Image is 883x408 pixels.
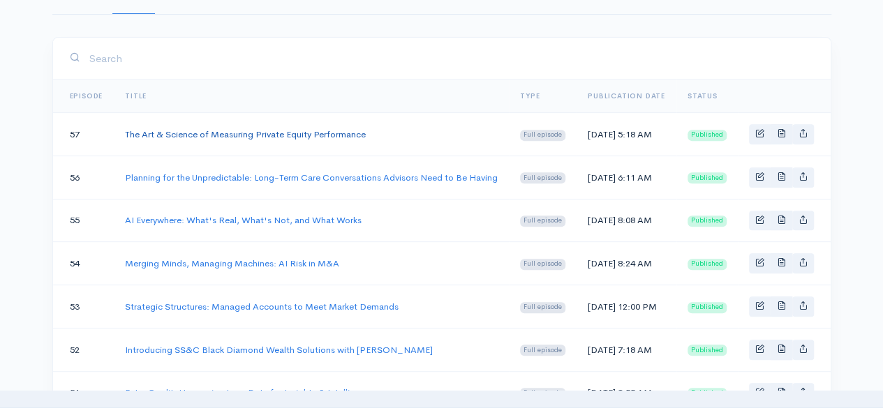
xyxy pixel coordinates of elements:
div: Basic example [749,253,814,273]
td: [DATE] 8:24 AM [577,242,676,285]
div: Basic example [749,167,814,188]
span: Full episode [520,302,565,313]
td: 55 [53,199,114,242]
a: Merging Minds, Managing Machines: AI Risk in M&A [125,257,339,269]
span: Full episode [520,259,565,270]
span: Full episode [520,216,565,227]
td: [DATE] 7:18 AM [577,328,676,371]
a: Planning for the Unpredictable: Long-Term Care Conversations Advisors Need to Be Having [125,172,498,183]
td: 52 [53,328,114,371]
span: Published [688,345,727,356]
td: [DATE] 8:08 AM [577,199,676,242]
span: Published [688,172,727,183]
td: [DATE] 6:11 AM [577,156,676,199]
span: Full episode [520,388,565,399]
a: AI Everywhere: What's Real, What's Not, and What Works [125,214,362,226]
span: Full episode [520,345,565,356]
a: Episode [70,91,103,100]
div: Basic example [749,340,814,360]
td: [DATE] 5:18 AM [577,113,676,156]
span: Status [688,91,718,100]
span: Published [688,259,727,270]
span: Published [688,130,727,141]
td: 56 [53,156,114,199]
a: Strategic Structures: Managed Accounts to Meet Market Demands [125,301,399,312]
td: [DATE] 12:00 PM [577,285,676,328]
td: 53 [53,285,114,328]
div: Basic example [749,124,814,144]
a: Type [520,91,540,100]
a: Title [125,91,147,100]
a: Publication date [588,91,665,100]
div: Basic example [749,296,814,317]
span: Published [688,388,727,399]
span: Full episode [520,172,565,183]
span: Published [688,302,727,313]
td: 57 [53,113,114,156]
td: 54 [53,242,114,285]
span: Full episode [520,130,565,141]
a: Extra Credit: Harnessing Loan Data for Insights & Intelligence [125,386,375,398]
span: Published [688,216,727,227]
a: The Art & Science of Measuring Private Equity Performance [125,128,366,140]
div: Basic example [749,383,814,403]
input: Search [89,44,814,73]
a: Introducing SS&C Black Diamond Wealth Solutions with [PERSON_NAME] [125,344,433,356]
div: Basic example [749,211,814,231]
